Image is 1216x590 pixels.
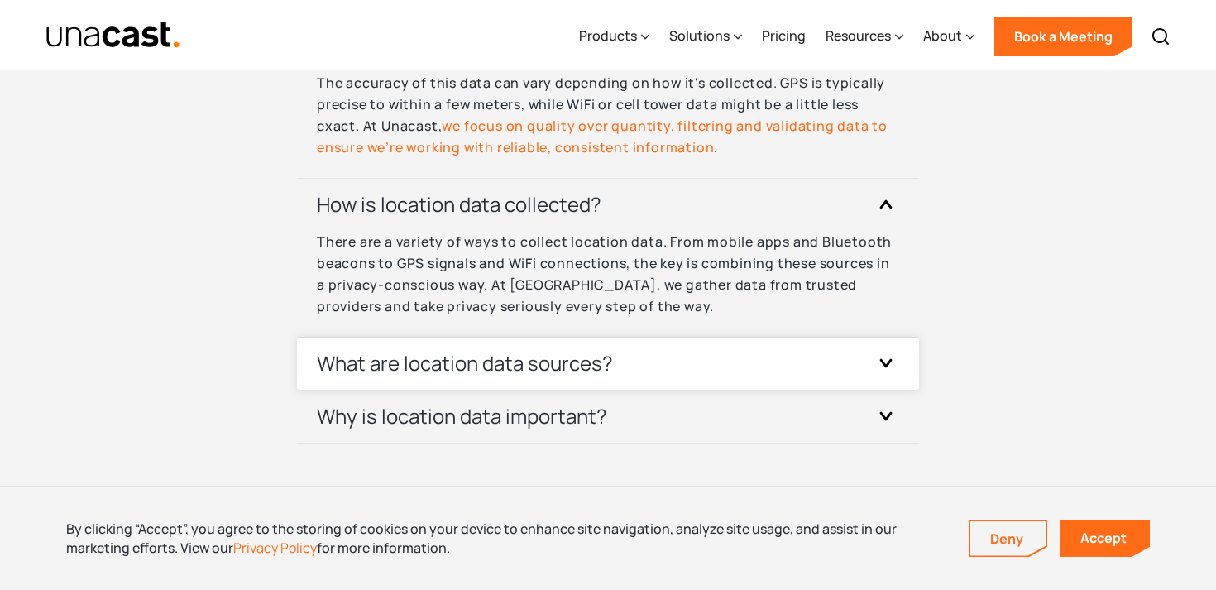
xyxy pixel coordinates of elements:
div: Resources [826,26,891,46]
img: Unacast text logo [45,21,180,50]
a: Deny [970,521,1046,556]
a: home [45,21,180,50]
div: By clicking “Accept”, you agree to the storing of cookies on your device to enhance site navigati... [66,520,944,557]
h3: Why is location data important? [317,403,607,429]
h3: What are location data sources? [317,350,613,377]
a: Privacy Policy [233,539,317,557]
div: Products [579,2,649,70]
div: About [923,26,962,46]
img: Search icon [1151,26,1171,46]
div: Solutions [669,26,730,46]
div: Products [579,26,637,46]
a: Pricing [762,2,806,70]
a: we focus on quality over quantity, filtering and validating data to ensure we’re working with rel... [317,117,888,156]
a: Accept [1060,520,1150,557]
p: There are a variety of ways to collect location data. From mobile apps and Bluetooth beacons to G... [317,231,899,317]
div: Solutions [669,2,742,70]
div: About [923,2,974,70]
p: The accuracy of this data can vary depending on how it's collected. GPS is typically precise to w... [317,72,899,158]
div: Resources [826,2,903,70]
a: Book a Meeting [994,17,1132,56]
h3: How is location data collected? [317,191,601,218]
